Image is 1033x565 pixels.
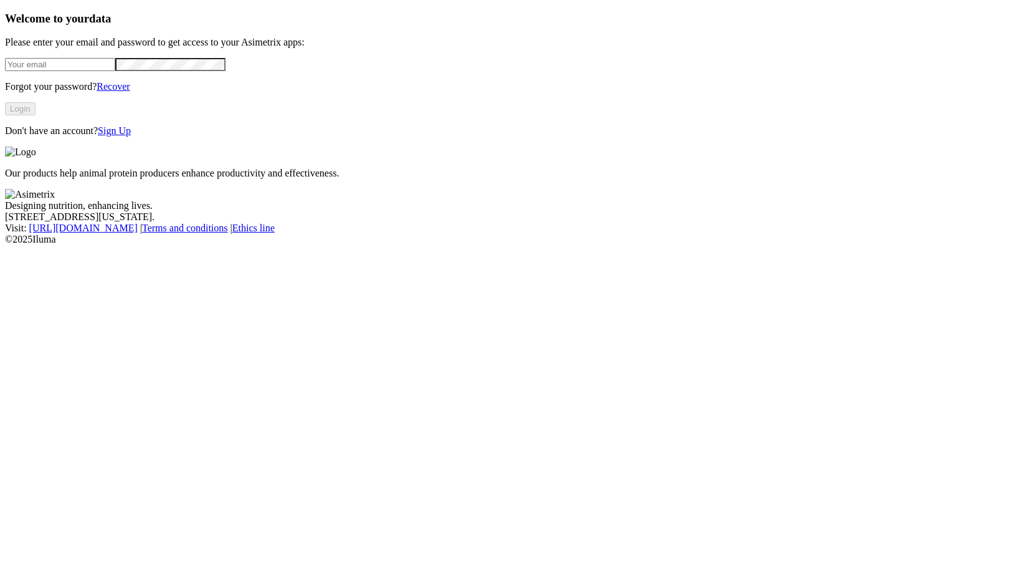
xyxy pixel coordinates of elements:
a: Sign Up [98,125,131,136]
h3: Welcome to your [5,12,1028,26]
button: Login [5,102,36,115]
a: Recover [97,81,130,92]
p: Our products help animal protein producers enhance productivity and effectiveness. [5,168,1028,179]
p: Forgot your password? [5,81,1028,92]
p: Please enter your email and password to get access to your Asimetrix apps: [5,37,1028,48]
div: Visit : | | [5,223,1028,234]
img: Logo [5,147,36,158]
a: [URL][DOMAIN_NAME] [29,223,138,233]
img: Asimetrix [5,189,55,200]
div: © 2025 Iluma [5,234,1028,245]
div: [STREET_ADDRESS][US_STATE]. [5,211,1028,223]
a: Terms and conditions [142,223,228,233]
span: data [89,12,111,25]
input: Your email [5,58,115,71]
div: Designing nutrition, enhancing lives. [5,200,1028,211]
p: Don't have an account? [5,125,1028,137]
a: Ethics line [232,223,275,233]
